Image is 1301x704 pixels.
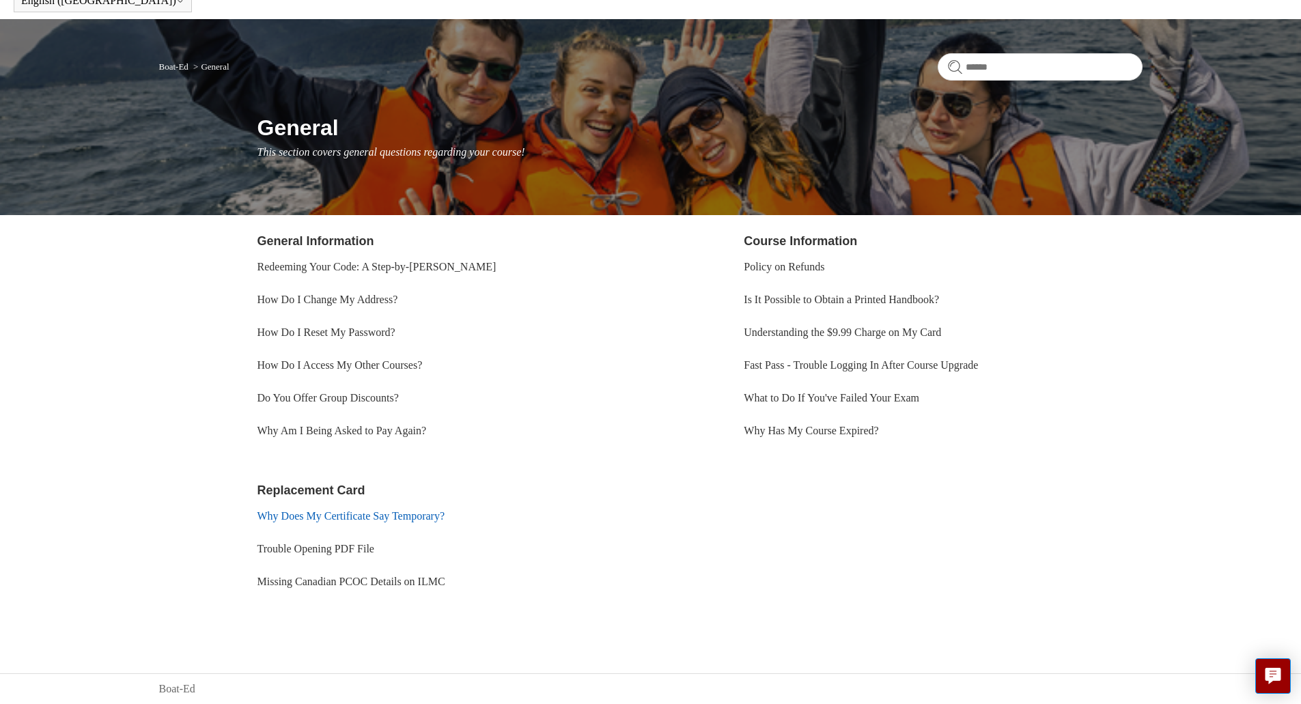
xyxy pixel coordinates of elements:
[257,483,365,497] a: Replacement Card
[744,234,857,248] a: Course Information
[257,359,423,371] a: How Do I Access My Other Courses?
[159,681,195,697] a: Boat-Ed
[938,53,1143,81] input: Search
[1255,658,1291,694] button: Live chat
[159,61,188,72] a: Boat-Ed
[257,111,1143,144] h1: General
[257,326,395,338] a: How Do I Reset My Password?
[159,61,191,72] li: Boat-Ed
[257,144,1143,160] p: This section covers general questions regarding your course!
[744,294,939,305] a: Is It Possible to Obtain a Printed Handbook?
[257,261,496,272] a: Redeeming Your Code: A Step-by-[PERSON_NAME]
[744,326,941,338] a: Understanding the $9.99 Charge on My Card
[744,359,978,371] a: Fast Pass - Trouble Logging In After Course Upgrade
[257,543,374,554] a: Trouble Opening PDF File
[257,576,445,587] a: Missing Canadian PCOC Details on ILMC
[191,61,229,72] li: General
[257,425,427,436] a: Why Am I Being Asked to Pay Again?
[744,392,919,404] a: What to Do If You've Failed Your Exam
[257,294,398,305] a: How Do I Change My Address?
[744,425,878,436] a: Why Has My Course Expired?
[744,261,824,272] a: Policy on Refunds
[257,234,374,248] a: General Information
[257,392,399,404] a: Do You Offer Group Discounts?
[257,510,445,522] a: Why Does My Certificate Say Temporary?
